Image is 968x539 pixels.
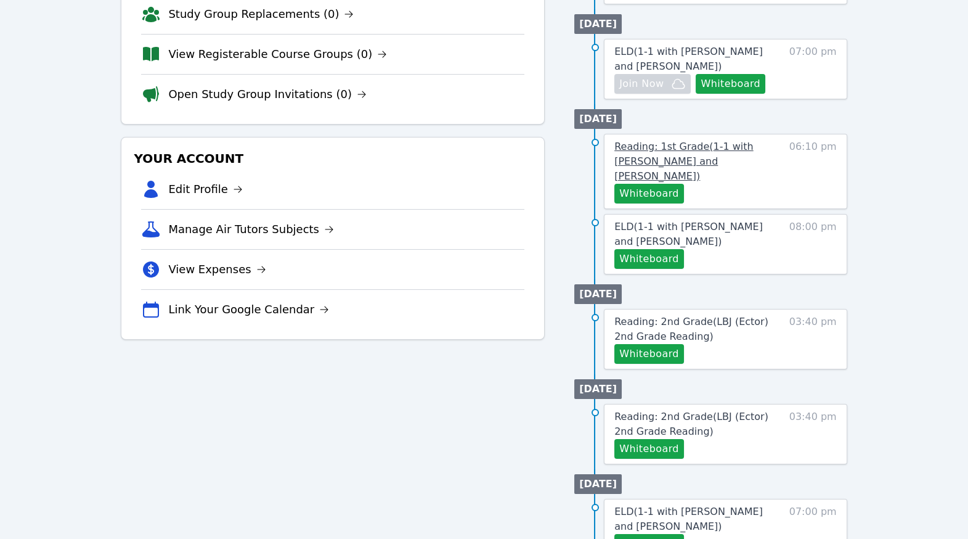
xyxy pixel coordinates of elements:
span: Join Now [619,76,664,91]
a: Reading: 2nd Grade(LBJ (Ector) 2nd Grade Reading) [614,409,781,439]
li: [DATE] [574,109,622,129]
a: View Expenses [168,261,266,278]
span: 07:00 pm [789,44,837,94]
a: ELD(1-1 with [PERSON_NAME] and [PERSON_NAME]) [614,44,781,74]
button: Whiteboard [614,184,684,204]
a: Open Study Group Invitations (0) [168,86,367,103]
button: Whiteboard [614,344,684,364]
a: Link Your Google Calendar [168,301,329,318]
li: [DATE] [574,284,622,304]
span: ELD ( 1-1 with [PERSON_NAME] and [PERSON_NAME] ) [614,46,763,72]
span: 08:00 pm [789,220,837,269]
a: ELD(1-1 with [PERSON_NAME] and [PERSON_NAME]) [614,504,781,534]
a: Edit Profile [168,181,243,198]
button: Whiteboard [696,74,765,94]
li: [DATE] [574,474,622,494]
span: ELD ( 1-1 with [PERSON_NAME] and [PERSON_NAME] ) [614,506,763,532]
a: ELD(1-1 with [PERSON_NAME] and [PERSON_NAME]) [614,220,781,249]
li: [DATE] [574,379,622,399]
a: View Registerable Course Groups (0) [168,46,387,63]
a: Reading: 2nd Grade(LBJ (Ector) 2nd Grade Reading) [614,315,781,344]
span: 03:40 pm [789,409,837,459]
button: Whiteboard [614,439,684,459]
span: 06:10 pm [789,139,837,204]
li: [DATE] [574,14,622,34]
a: Study Group Replacements (0) [168,6,354,23]
a: Manage Air Tutors Subjects [168,221,334,238]
button: Whiteboard [614,249,684,269]
button: Join Now [614,74,691,94]
span: ELD ( 1-1 with [PERSON_NAME] and [PERSON_NAME] ) [614,221,763,247]
a: Reading: 1st Grade(1-1 with [PERSON_NAME] and [PERSON_NAME]) [614,139,781,184]
h3: Your Account [131,147,534,170]
span: Reading: 2nd Grade ( LBJ (Ector) 2nd Grade Reading ) [614,316,768,342]
span: Reading: 2nd Grade ( LBJ (Ector) 2nd Grade Reading ) [614,411,768,437]
span: Reading: 1st Grade ( 1-1 with [PERSON_NAME] and [PERSON_NAME] ) [614,141,754,182]
span: 03:40 pm [789,315,837,364]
